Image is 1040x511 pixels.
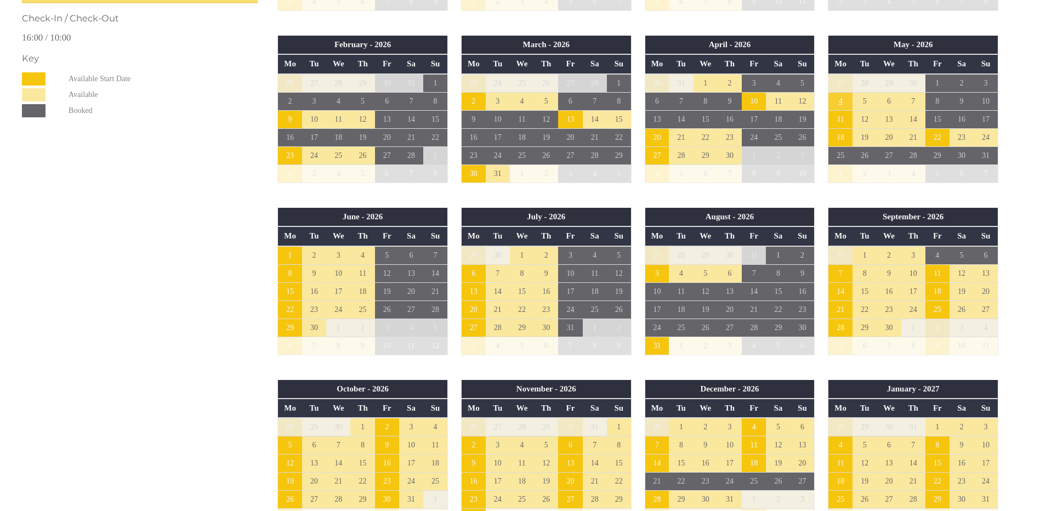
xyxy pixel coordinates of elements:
td: 5 [607,246,631,265]
td: 5 [350,92,374,110]
td: 21 [583,128,607,146]
td: 8 [925,92,950,110]
td: 3 [974,74,998,93]
td: 4 [510,92,534,110]
th: We [877,54,901,73]
td: 23 [461,74,485,93]
td: 2 [766,146,790,164]
td: 18 [828,128,853,146]
td: 3 [486,92,510,110]
th: We [877,226,901,246]
td: 1 [766,246,790,265]
td: 19 [350,128,374,146]
td: 8 [607,92,631,110]
th: Fr [375,226,399,246]
td: 25 [510,146,534,164]
th: July - 2026 [461,208,631,226]
td: 30 [718,146,742,164]
td: 17 [974,110,998,128]
th: Mo [461,226,485,246]
td: 20 [375,128,399,146]
td: 6 [375,164,399,183]
td: 23 [461,146,485,164]
th: Mo [828,226,853,246]
td: 3 [302,164,326,183]
td: 5 [350,164,374,183]
th: Th [534,54,558,73]
td: 2 [534,164,558,183]
td: 11 [510,110,534,128]
th: April - 2026 [645,36,815,54]
td: 31 [828,246,853,265]
td: 28 [669,146,693,164]
td: 26 [534,146,558,164]
td: 23 [950,128,974,146]
td: 1 [853,246,877,265]
td: 1 [925,74,950,93]
td: 5 [607,164,631,183]
th: Th [901,54,925,73]
td: 1 [607,74,631,93]
td: 19 [534,128,558,146]
th: Tu [302,226,326,246]
td: 4 [766,74,790,93]
td: 15 [694,110,718,128]
td: 28 [399,146,423,164]
th: Mo [461,54,485,73]
td: 10 [302,110,326,128]
td: 1 [423,74,447,93]
td: 21 [399,128,423,146]
p: 16:00 / 10:00 [22,32,258,43]
td: 11 [828,110,853,128]
th: Sa [399,226,423,246]
td: 11 [766,92,790,110]
td: 9 [461,110,485,128]
td: 21 [669,128,693,146]
td: 27 [645,246,669,265]
td: 14 [669,110,693,128]
td: 28 [901,146,925,164]
th: September - 2026 [828,208,998,226]
td: 30 [901,74,925,93]
th: Su [423,226,447,246]
td: 5 [791,74,815,93]
td: 31 [399,74,423,93]
td: 7 [974,164,998,183]
td: 5 [375,246,399,265]
td: 5 [950,246,974,265]
th: We [510,226,534,246]
td: 1 [828,164,853,183]
th: Fr [925,226,950,246]
td: 14 [399,110,423,128]
td: 28 [583,146,607,164]
td: 5 [534,92,558,110]
td: 17 [486,128,510,146]
td: 29 [694,246,718,265]
td: 31 [974,146,998,164]
td: 4 [925,246,950,265]
th: Su [974,226,998,246]
td: 6 [645,92,669,110]
th: Fr [375,54,399,73]
h3: Check-In / Check-Out [22,13,258,24]
td: 3 [877,164,901,183]
th: Su [607,226,631,246]
td: 30 [718,246,742,265]
td: 2 [461,92,485,110]
td: 30 [645,74,669,93]
th: We [326,226,350,246]
td: 7 [718,164,742,183]
td: 4 [828,92,853,110]
td: 27 [558,74,582,93]
td: 29 [350,74,374,93]
td: 27 [558,146,582,164]
td: 13 [645,110,669,128]
td: 10 [974,92,998,110]
td: 28 [853,74,877,93]
td: 15 [607,110,631,128]
td: 29 [694,146,718,164]
td: 28 [326,74,350,93]
th: Fr [558,54,582,73]
th: Th [718,226,742,246]
td: 5 [669,164,693,183]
